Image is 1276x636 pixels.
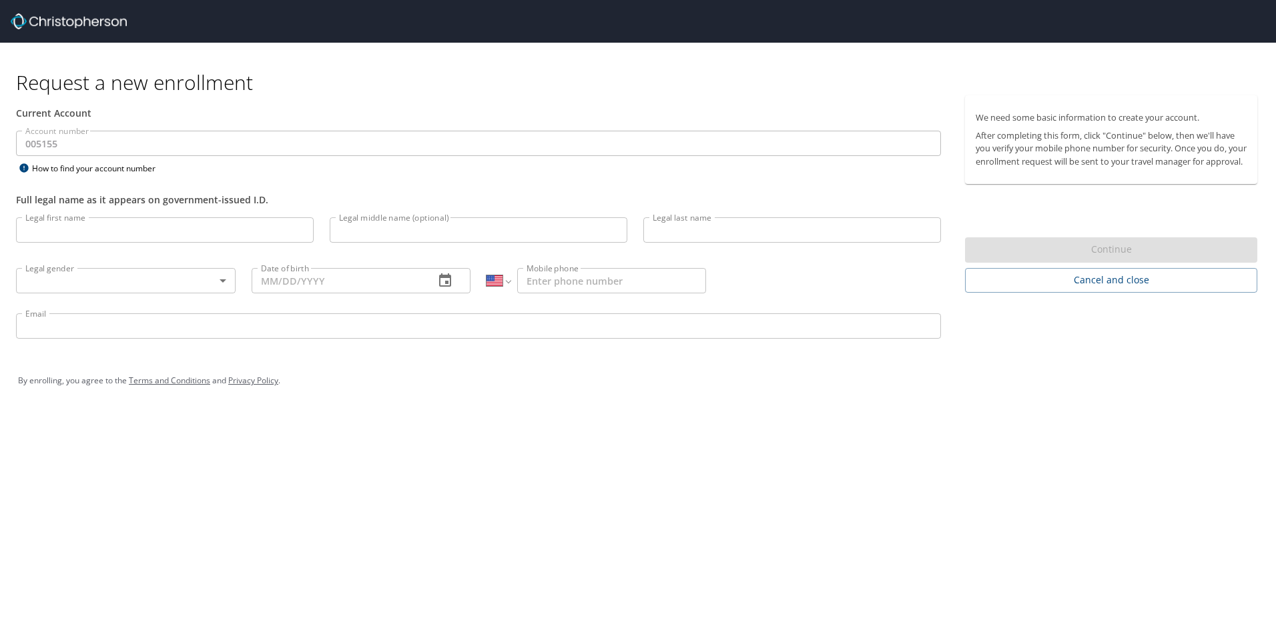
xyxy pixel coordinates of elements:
div: ​ [16,268,236,293]
input: MM/DD/YYYY [252,268,424,293]
a: Terms and Conditions [129,375,210,386]
span: Cancel and close [976,272,1247,289]
p: After completing this form, click "Continue" below, then we'll have you verify your mobile phone ... [976,129,1247,168]
button: Cancel and close [965,268,1257,293]
div: Full legal name as it appears on government-issued I.D. [16,193,941,207]
input: Enter phone number [517,268,706,293]
div: Current Account [16,106,941,120]
a: Privacy Policy [228,375,278,386]
img: cbt logo [11,13,127,29]
div: By enrolling, you agree to the and . [18,364,1258,397]
div: How to find your account number [16,160,183,177]
p: We need some basic information to create your account. [976,111,1247,124]
h1: Request a new enrollment [16,69,1268,95]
